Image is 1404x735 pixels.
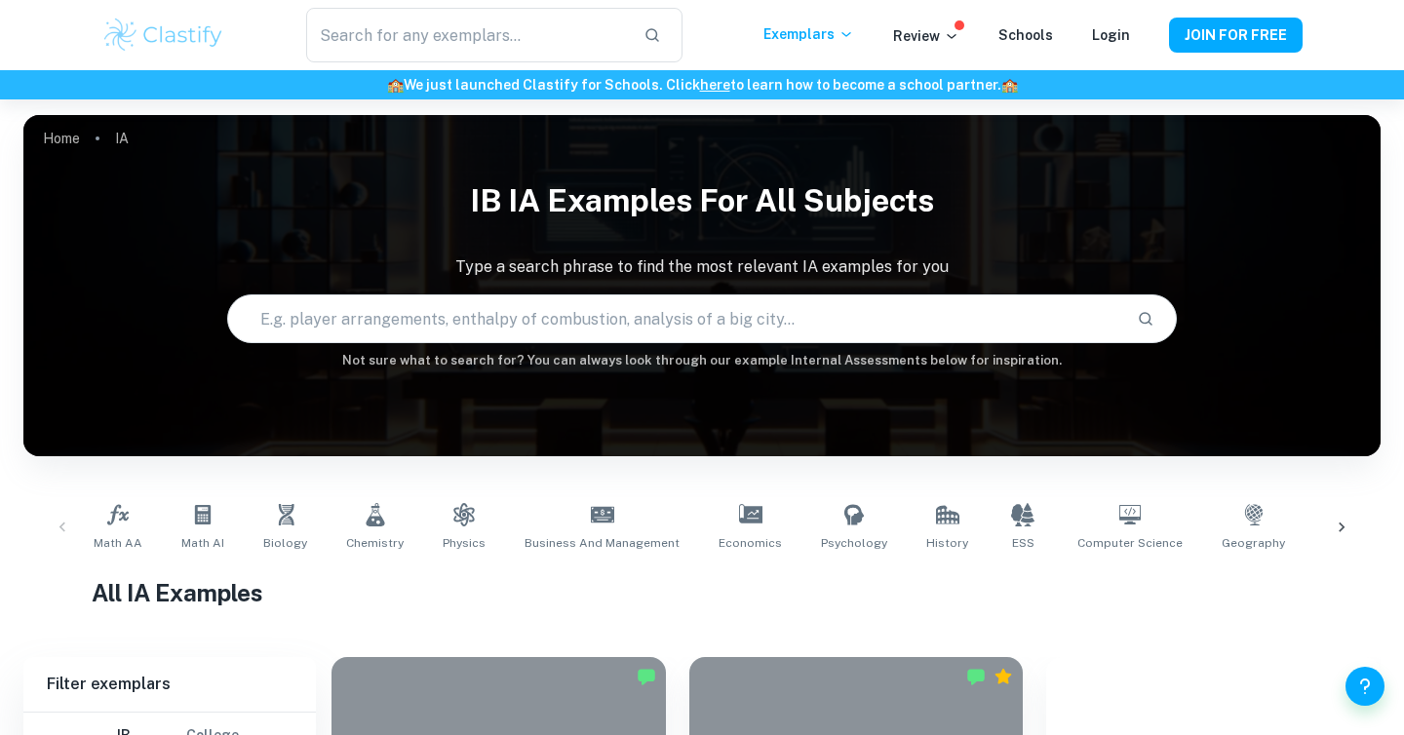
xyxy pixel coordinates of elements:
[43,125,80,152] a: Home
[1129,302,1162,335] button: Search
[4,74,1400,96] h6: We just launched Clastify for Schools. Click to learn how to become a school partner.
[763,23,854,45] p: Exemplars
[525,534,680,552] span: Business and Management
[1001,77,1018,93] span: 🏫
[1345,667,1384,706] button: Help and Feedback
[115,128,129,149] p: IA
[346,534,404,552] span: Chemistry
[994,667,1013,686] div: Premium
[181,534,224,552] span: Math AI
[719,534,782,552] span: Economics
[966,667,986,686] img: Marked
[1169,18,1303,53] button: JOIN FOR FREE
[637,667,656,686] img: Marked
[1077,534,1183,552] span: Computer Science
[1012,534,1034,552] span: ESS
[23,657,316,712] h6: Filter exemplars
[228,291,1121,346] input: E.g. player arrangements, enthalpy of combustion, analysis of a big city...
[700,77,730,93] a: here
[23,255,1381,279] p: Type a search phrase to find the most relevant IA examples for you
[1222,534,1285,552] span: Geography
[821,534,887,552] span: Psychology
[387,77,404,93] span: 🏫
[23,351,1381,370] h6: Not sure what to search for? You can always look through our example Internal Assessments below f...
[443,534,486,552] span: Physics
[92,575,1313,610] h1: All IA Examples
[1092,27,1130,43] a: Login
[94,534,142,552] span: Math AA
[306,8,628,62] input: Search for any exemplars...
[926,534,968,552] span: History
[101,16,225,55] img: Clastify logo
[998,27,1053,43] a: Schools
[263,534,307,552] span: Biology
[893,25,959,47] p: Review
[23,170,1381,232] h1: IB IA examples for all subjects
